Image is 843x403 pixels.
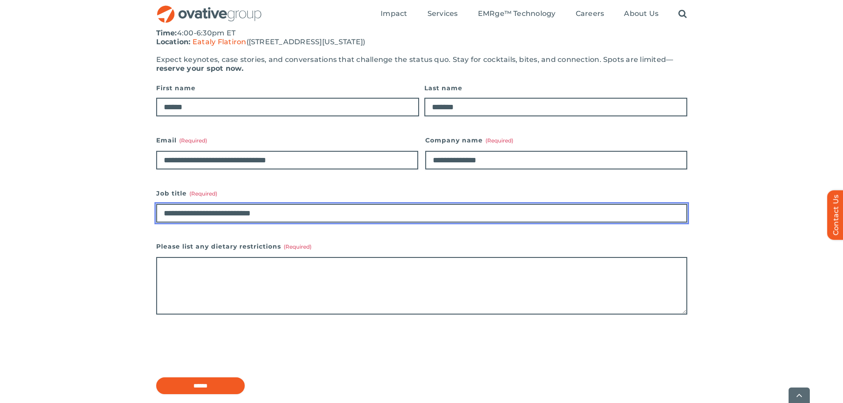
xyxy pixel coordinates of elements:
a: OG_Full_horizontal_RGB [156,4,262,13]
a: EMRge™ Technology [478,9,556,19]
a: Search [678,9,687,19]
label: Last name [424,82,687,94]
strong: Location: [156,38,191,46]
label: Company name [425,134,687,146]
span: (Required) [284,243,312,250]
p: Expect keynotes, case stories, and conversations that challenge the status quo. Stay for cocktail... [156,55,687,73]
label: Job title [156,187,687,200]
label: Please list any dietary restrictions [156,240,687,253]
span: Impact [381,9,407,18]
a: Impact [381,9,407,19]
span: Careers [576,9,604,18]
span: (Required) [189,190,217,197]
label: First name [156,82,419,94]
iframe: reCAPTCHA [156,332,291,367]
strong: Time: [156,29,177,37]
span: EMRge™ Technology [478,9,556,18]
strong: reserve your spot now. [156,64,243,73]
a: Services [427,9,458,19]
a: Eataly Flatiron [192,38,246,46]
span: About Us [624,9,658,18]
label: Email [156,134,418,146]
span: (Required) [485,137,513,144]
a: Careers [576,9,604,19]
p: [DATE] 4:00-6:30pm ET ([STREET_ADDRESS][US_STATE]) [156,20,687,46]
a: About Us [624,9,658,19]
span: Services [427,9,458,18]
span: (Required) [179,137,207,144]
